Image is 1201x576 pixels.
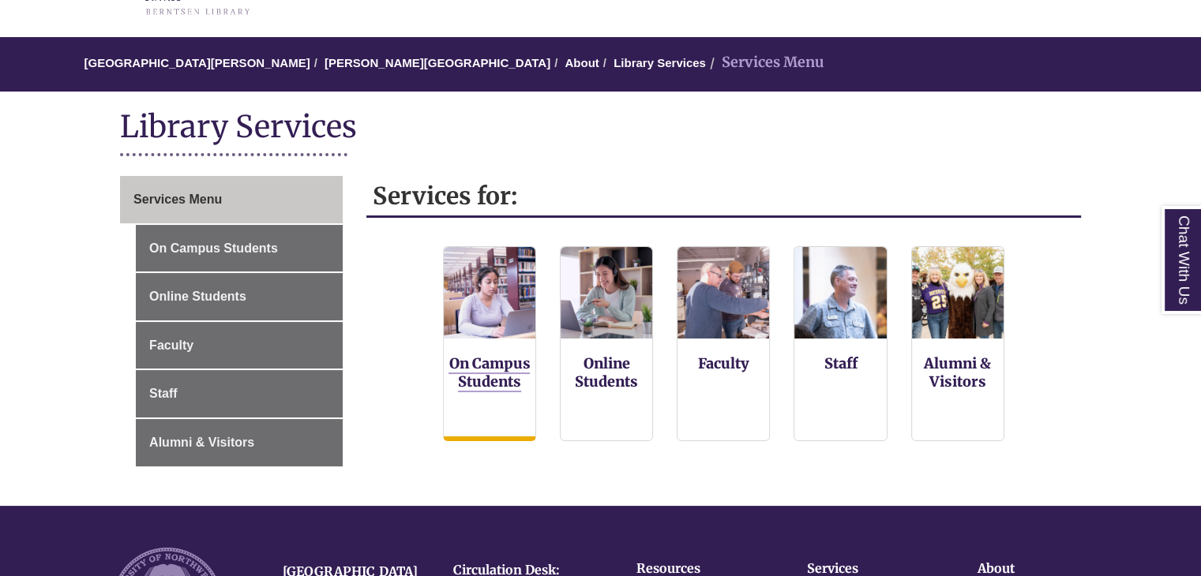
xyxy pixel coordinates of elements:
img: On Campus Students Services [444,247,535,338]
a: Faculty [136,322,343,369]
h2: Services for: [366,176,1081,218]
img: Online Students Services [561,247,652,338]
img: Alumni and Visitors Services [912,247,1004,338]
a: Online Students [575,354,638,391]
a: On Campus Students [448,354,530,392]
img: Staff Services [794,247,886,338]
a: Alumni & Visitors [924,354,991,391]
div: Guide Page Menu [120,176,343,466]
a: About [565,56,599,69]
a: Alumni & Visitors [136,419,343,466]
h4: About [978,562,1099,576]
a: Online Students [136,273,343,320]
h4: Services [807,562,929,576]
h1: Library Services [120,107,1081,149]
a: Staff [136,370,343,417]
li: Services Menu [706,51,824,74]
a: [GEOGRAPHIC_DATA][PERSON_NAME] [84,56,310,69]
a: [PERSON_NAME][GEOGRAPHIC_DATA] [325,56,550,69]
a: Library Services [614,56,706,69]
a: Staff [824,354,857,372]
a: Services Menu [120,176,343,223]
h4: Resources [636,562,758,576]
a: On Campus Students [136,225,343,272]
a: Faculty [698,354,749,372]
span: Services Menu [133,193,222,206]
img: Faculty Resources [677,247,769,338]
